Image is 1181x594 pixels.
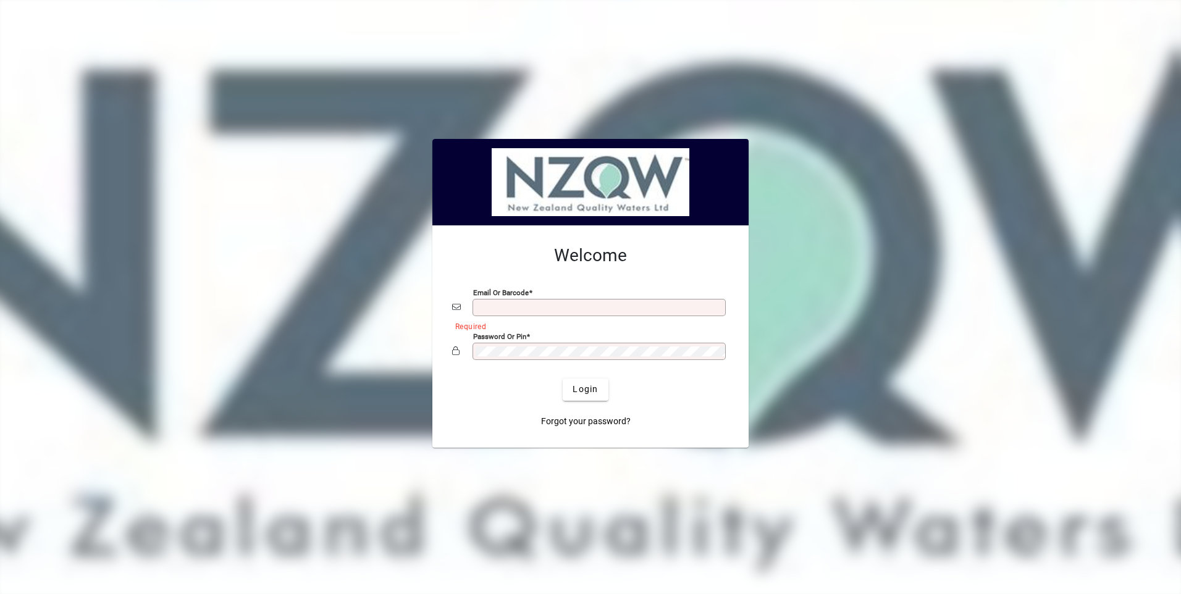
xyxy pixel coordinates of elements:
[536,411,636,433] a: Forgot your password?
[573,383,598,396] span: Login
[473,332,526,340] mat-label: Password or Pin
[473,288,529,296] mat-label: Email or Barcode
[541,415,631,428] span: Forgot your password?
[455,319,719,332] mat-error: Required
[563,379,608,401] button: Login
[452,245,729,266] h2: Welcome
